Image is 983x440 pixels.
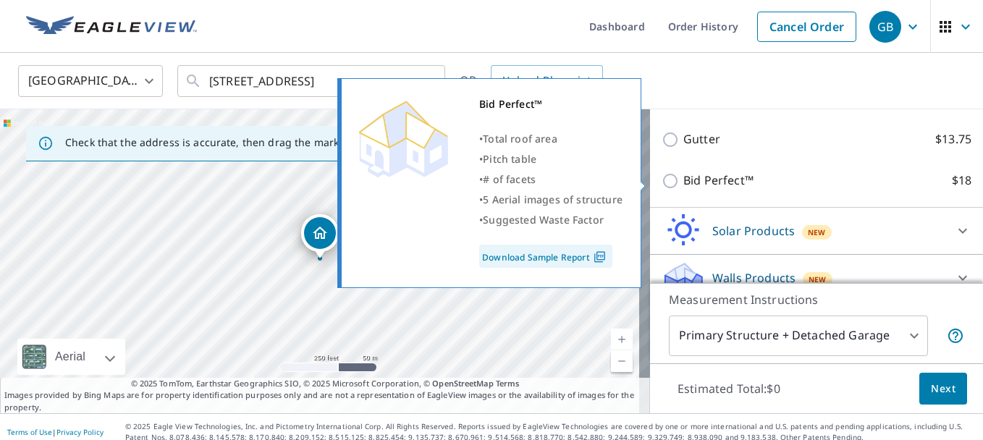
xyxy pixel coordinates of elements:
span: 5 Aerial images of structure [483,192,623,206]
img: Premium [353,94,454,181]
div: • [479,190,623,210]
div: • [479,149,623,169]
div: Walls ProductsNew [662,261,971,295]
p: Walls Products [712,269,796,287]
a: OpenStreetMap [432,378,493,389]
p: Estimated Total: $0 [666,373,792,405]
div: Primary Structure + Detached Garage [669,316,928,356]
a: Download Sample Report [479,245,612,268]
span: Upload Blueprint [502,72,591,90]
p: Measurement Instructions [669,291,964,308]
span: New [808,227,826,238]
div: Dropped pin, building 1, Residential property, 1097 Tulls Creek Rd Moyock, NC 27958 [301,214,339,259]
input: Search by address or latitude-longitude [209,61,415,101]
p: | [7,428,104,436]
div: • [479,210,623,230]
div: OR [460,65,603,97]
span: New [809,274,827,285]
button: Next [919,373,967,405]
a: Current Level 17, Zoom In [611,329,633,350]
span: Suggested Waste Factor [483,213,604,227]
p: $18 [952,172,971,190]
p: Solar Products [712,222,795,240]
a: Terms of Use [7,427,52,437]
a: Privacy Policy [56,427,104,437]
div: Aerial [17,339,125,375]
img: Pdf Icon [590,250,609,263]
span: © 2025 TomTom, Earthstar Geographics SIO, © 2025 Microsoft Corporation, © [131,378,520,390]
div: • [479,129,623,149]
span: Pitch table [483,152,536,166]
a: Terms [496,378,520,389]
a: Current Level 17, Zoom Out [611,350,633,372]
img: EV Logo [26,16,197,38]
span: Next [931,380,955,398]
span: # of facets [483,172,536,186]
div: • [479,169,623,190]
a: Upload Blueprint [491,65,602,97]
p: Check that the address is accurate, then drag the marker over the correct structure. [65,136,482,149]
div: Bid Perfect™ [479,94,623,114]
span: Your report will include the primary structure and a detached garage if one exists. [947,327,964,344]
p: Gutter [683,130,720,148]
div: [GEOGRAPHIC_DATA] [18,61,163,101]
span: Total roof area [483,132,557,145]
div: GB [869,11,901,43]
div: Solar ProductsNew [662,213,971,248]
p: $13.75 [935,130,971,148]
p: Bid Perfect™ [683,172,754,190]
a: Cancel Order [757,12,856,42]
div: Aerial [51,339,90,375]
